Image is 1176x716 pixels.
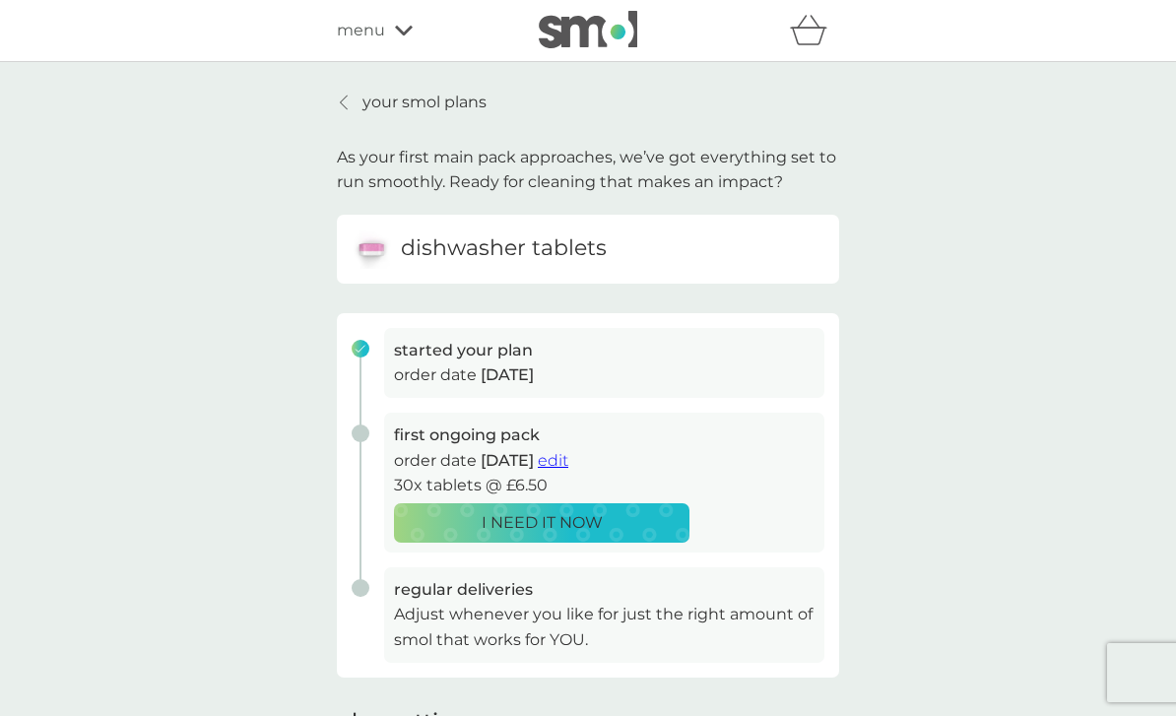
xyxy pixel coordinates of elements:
span: [DATE] [481,365,534,384]
p: I NEED IT NOW [482,510,603,536]
img: dishwasher tablets [352,229,391,269]
p: order date [394,448,815,474]
p: As your first main pack approaches, we’ve got everything set to run smoothly. Ready for cleaning ... [337,145,839,195]
button: edit [538,448,568,474]
p: your smol plans [362,90,487,115]
img: smol [539,11,637,48]
h3: regular deliveries [394,577,815,603]
span: [DATE] [481,451,534,470]
h3: started your plan [394,338,815,363]
p: order date [394,362,815,388]
span: edit [538,451,568,470]
p: 30x tablets @ £6.50 [394,473,815,498]
p: Adjust whenever you like for just the right amount of smol that works for YOU. [394,602,815,652]
h3: first ongoing pack [394,423,815,448]
h6: dishwasher tablets [401,233,607,264]
a: your smol plans [337,90,487,115]
div: basket [790,11,839,50]
button: I NEED IT NOW [394,503,689,543]
span: menu [337,18,385,43]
